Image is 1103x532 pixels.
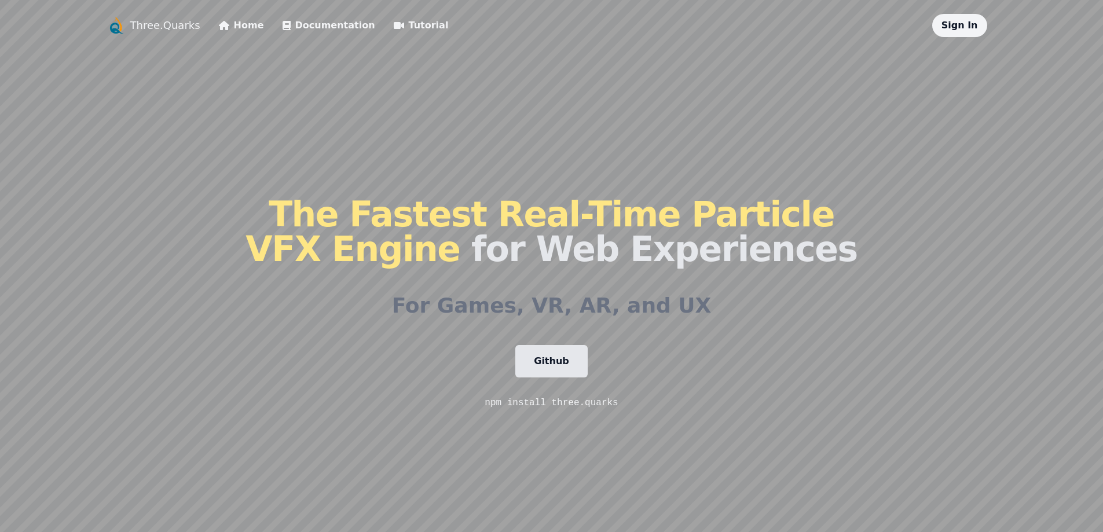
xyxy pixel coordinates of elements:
a: Home [219,19,264,32]
a: Tutorial [394,19,449,32]
a: Documentation [283,19,375,32]
code: npm install three.quarks [485,398,618,408]
h1: for Web Experiences [245,197,857,266]
a: Three.Quarks [130,17,200,34]
span: The Fastest Real-Time Particle VFX Engine [245,194,834,269]
a: Github [515,345,588,377]
a: Sign In [941,20,978,31]
h2: For Games, VR, AR, and UX [392,294,712,317]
